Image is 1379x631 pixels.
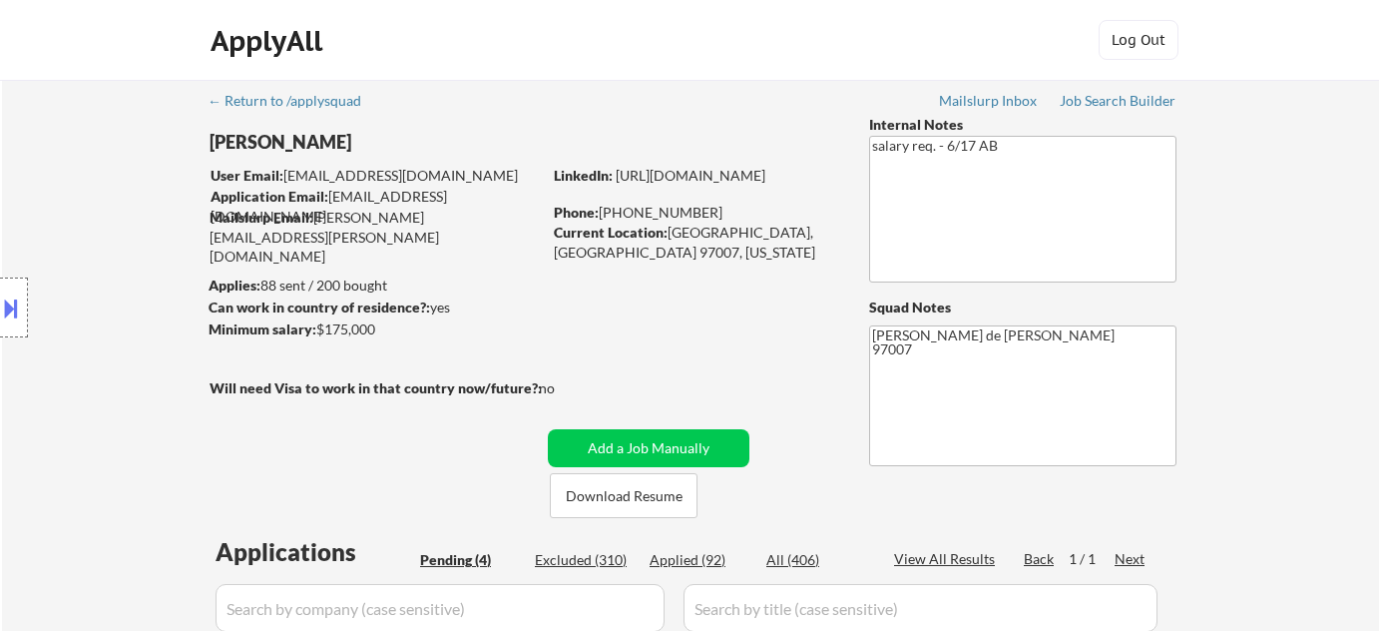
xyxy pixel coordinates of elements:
div: $175,000 [209,319,541,339]
div: 88 sent / 200 bought [209,276,541,296]
a: [URL][DOMAIN_NAME] [616,167,765,184]
a: Mailslurp Inbox [939,93,1039,113]
div: View All Results [894,549,1001,569]
a: Job Search Builder [1060,93,1176,113]
div: Back [1024,549,1056,569]
div: Squad Notes [869,298,1176,317]
div: ApplyAll [211,24,328,58]
div: yes [209,298,535,317]
div: All (406) [766,550,866,570]
button: Add a Job Manually [548,429,749,467]
button: Download Resume [550,473,697,518]
div: ← Return to /applysquad [208,94,380,108]
div: Applied (92) [650,550,749,570]
div: Excluded (310) [535,550,635,570]
div: Internal Notes [869,115,1176,135]
div: Pending (4) [420,550,520,570]
div: no [539,378,596,398]
div: [PERSON_NAME][EMAIL_ADDRESS][PERSON_NAME][DOMAIN_NAME] [210,208,541,267]
a: ← Return to /applysquad [208,93,380,113]
div: 1 / 1 [1069,549,1115,569]
strong: Phone: [554,204,599,221]
strong: LinkedIn: [554,167,613,184]
div: Next [1115,549,1147,569]
div: Job Search Builder [1060,94,1176,108]
div: Applications [216,540,413,564]
div: [PHONE_NUMBER] [554,203,836,223]
strong: Will need Visa to work in that country now/future?: [210,379,542,396]
div: [GEOGRAPHIC_DATA], [GEOGRAPHIC_DATA] 97007, [US_STATE] [554,223,836,262]
div: Mailslurp Inbox [939,94,1039,108]
div: [EMAIL_ADDRESS][DOMAIN_NAME] [211,187,541,226]
button: Log Out [1099,20,1178,60]
strong: Current Location: [554,224,668,241]
div: [EMAIL_ADDRESS][DOMAIN_NAME] [211,166,541,186]
div: [PERSON_NAME] [210,130,620,155]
